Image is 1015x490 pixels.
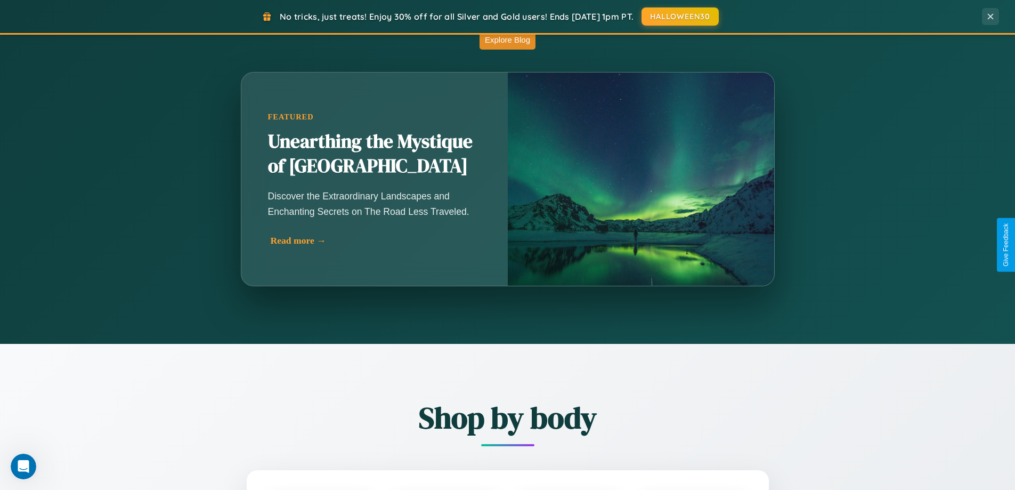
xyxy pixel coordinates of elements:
[268,189,481,219] p: Discover the Extraordinary Landscapes and Enchanting Secrets on The Road Less Traveled.
[480,30,535,50] button: Explore Blog
[11,454,36,479] iframe: Intercom live chat
[1002,223,1010,267] div: Give Feedback
[642,7,719,26] button: HALLOWEEN30
[268,113,481,122] div: Featured
[268,130,481,179] h2: Unearthing the Mystique of [GEOGRAPHIC_DATA]
[271,235,484,246] div: Read more →
[188,397,827,438] h2: Shop by body
[280,11,634,22] span: No tricks, just treats! Enjoy 30% off for all Silver and Gold users! Ends [DATE] 1pm PT.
